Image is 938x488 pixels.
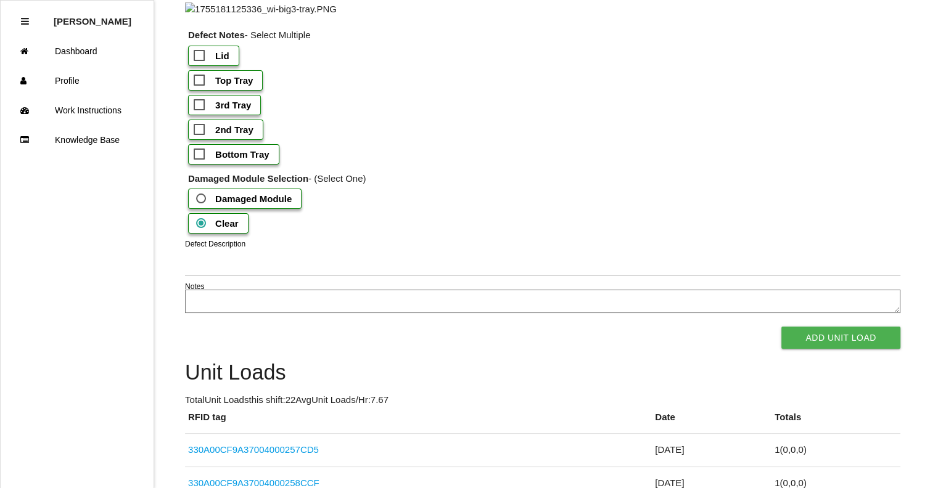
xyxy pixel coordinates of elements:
[215,124,253,135] b: 2nd Tray
[21,7,29,36] div: Close
[188,444,319,455] a: 330A00CF9A37004000257CD5
[1,96,154,125] a: Work Instructions
[188,478,319,488] a: 330A00CF9A37004000258CCF
[771,410,900,434] th: Totals
[771,434,900,467] td: 1 ( 0 , 0 , 0 )
[652,410,771,434] th: Date
[1,125,154,155] a: Knowledge Base
[185,361,900,384] h4: Unit Loads
[215,51,229,61] b: Lid
[185,281,204,292] label: Notes
[188,173,308,184] b: Damaged Module Selection
[185,2,337,17] img: 1755181125336_wi-big3-tray.PNG
[781,327,900,349] button: Add Unit Load
[188,30,245,40] b: Defect Notes
[215,75,253,86] b: Top Tray
[185,393,900,407] p: Total Unit Loads this shift: 22 Avg Unit Loads /Hr: 7.67
[54,7,131,26] p: Dawn Gardner
[215,193,292,204] b: Damaged Module
[185,172,900,186] p: - (Select One)
[215,100,251,110] b: 3rd Tray
[1,66,154,96] a: Profile
[652,434,771,467] td: [DATE]
[185,410,652,434] th: RFID tag
[185,28,900,43] p: - Select Multiple
[1,36,154,66] a: Dashboard
[215,218,239,229] b: Clear
[215,149,269,160] b: Bottom Tray
[185,238,245,250] label: Defect Description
